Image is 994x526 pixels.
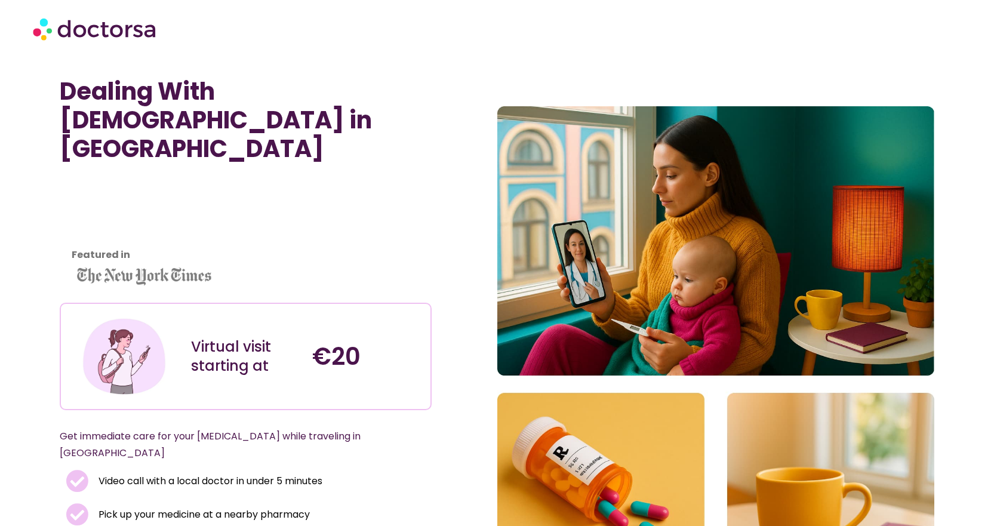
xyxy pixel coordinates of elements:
span: Pick up your medicine at a nearby pharmacy [96,506,310,523]
p: Get immediate care for your [MEDICAL_DATA] while traveling in [GEOGRAPHIC_DATA] [60,428,403,462]
h4: €20 [312,342,421,371]
span: Video call with a local doctor in under 5 minutes [96,473,322,490]
div: Virtual visit starting at [191,337,300,376]
h1: Dealing With [DEMOGRAPHIC_DATA] in [GEOGRAPHIC_DATA] [60,77,432,163]
iframe: Customer reviews powered by Trustpilot [66,181,173,270]
img: Illustration depicting a young woman in a casual outfit, engaged with her smartphone. She has a p... [81,313,168,400]
strong: Featured in [72,248,130,262]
